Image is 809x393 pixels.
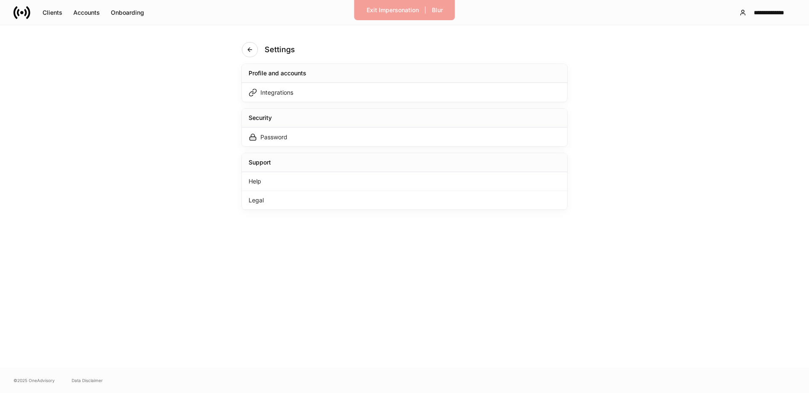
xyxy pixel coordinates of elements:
[105,6,150,19] button: Onboarding
[249,114,272,122] div: Security
[249,69,306,77] div: Profile and accounts
[249,158,271,167] div: Support
[73,10,100,16] div: Accounts
[260,133,287,141] div: Password
[242,172,567,191] div: Help
[242,191,567,210] div: Legal
[426,3,448,17] button: Blur
[367,7,419,13] div: Exit Impersonation
[13,377,55,384] span: © 2025 OneAdvisory
[68,6,105,19] button: Accounts
[432,7,443,13] div: Blur
[260,88,293,97] div: Integrations
[43,10,62,16] div: Clients
[111,10,144,16] div: Onboarding
[265,45,295,55] h4: Settings
[361,3,424,17] button: Exit Impersonation
[37,6,68,19] button: Clients
[72,377,103,384] a: Data Disclaimer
